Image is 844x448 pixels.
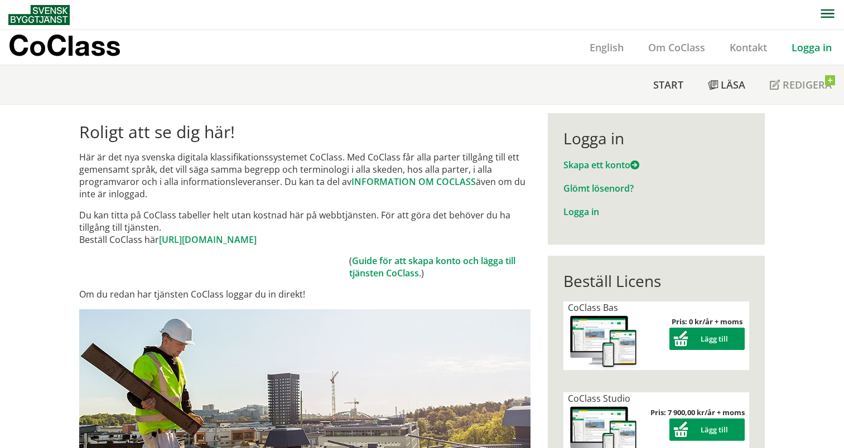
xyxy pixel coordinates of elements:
a: English [577,41,636,54]
a: Guide för att skapa konto och lägga till tjänsten CoClass [349,255,515,279]
button: Lägg till [669,418,745,441]
span: CoClass Bas [568,301,618,314]
span: Start [653,78,683,91]
p: Du kan titta på CoClass tabeller helt utan kostnad här på webbtjänsten. För att göra det behöver ... [79,209,530,246]
a: Lägg till [669,334,745,344]
p: CoClass [8,39,120,52]
a: Logga in [563,206,599,218]
a: CoClass [8,30,144,65]
p: Här är det nya svenska digitala klassifikationssystemet CoClass. Med CoClass får alla parter till... [79,151,530,200]
a: Kontakt [717,41,779,54]
p: Om du redan har tjänsten CoClass loggar du in direkt! [79,288,530,300]
div: Logga in [563,129,749,148]
a: Läsa [696,65,758,104]
a: Om CoClass [636,41,717,54]
a: Logga in [779,41,844,54]
img: Svensk Byggtjänst [8,5,70,25]
td: ( .) [349,255,530,279]
button: Lägg till [669,328,745,350]
span: Läsa [721,78,745,91]
a: Lägg till [669,425,745,435]
a: INFORMATION OM COCLASS [351,176,476,188]
a: Start [641,65,696,104]
img: coclass-license.jpg [568,314,639,370]
strong: Pris: 0 kr/år + moms [672,316,742,327]
a: [URL][DOMAIN_NAME] [159,233,257,246]
h1: Roligt att se dig här! [79,122,530,142]
div: Beställ Licens [563,271,749,290]
strong: Pris: 7 900,00 kr/år + moms [650,407,745,417]
a: Glömt lösenord? [563,182,634,194]
a: Skapa ett konto [563,159,639,171]
span: CoClass Studio [568,392,630,405]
